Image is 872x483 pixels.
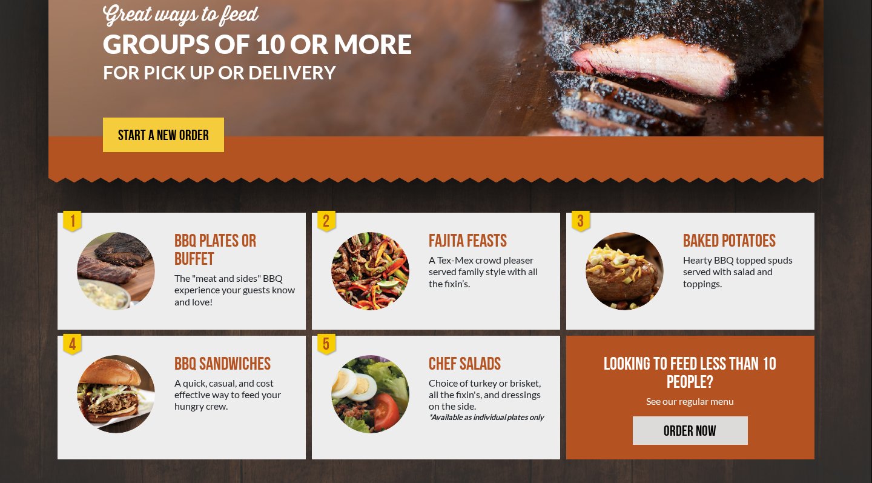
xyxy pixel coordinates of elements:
span: START A NEW ORDER [118,128,209,143]
a: START A NEW ORDER [103,118,224,152]
div: BAKED POTATOES [683,232,805,250]
div: Choice of turkey or brisket, all the fixin's, and dressings on the side. [429,377,550,424]
div: 4 [61,333,85,357]
div: Great ways to feed [103,5,448,25]
img: PEJ-BBQ-Buffet.png [77,232,155,310]
div: A Tex-Mex crowd pleaser served family style with all the fixin’s. [429,254,550,289]
em: *Available as individual plates only [429,411,550,423]
div: A quick, casual, and cost effective way to feed your hungry crew. [174,377,296,412]
div: 1 [61,210,85,234]
img: Salad-Circle.png [331,355,409,433]
div: FAJITA FEASTS [429,232,550,250]
div: 3 [569,210,593,234]
img: PEJ-Fajitas.png [331,232,409,310]
div: The "meat and sides" BBQ experience your guests know and love! [174,272,296,307]
div: See our regular menu [602,395,779,407]
img: PEJ-Baked-Potato.png [586,232,664,310]
a: ORDER NOW [633,416,748,445]
div: LOOKING TO FEED LESS THAN 10 PEOPLE? [602,355,779,391]
div: CHEF SALADS [429,355,550,373]
h3: FOR PICK UP OR DELIVERY [103,63,448,81]
div: 2 [315,210,339,234]
h1: GROUPS OF 10 OR MORE [103,31,448,57]
div: BBQ PLATES OR BUFFET [174,232,296,268]
div: 5 [315,333,339,357]
img: PEJ-BBQ-Sandwich.png [77,355,155,433]
div: BBQ SANDWICHES [174,355,296,373]
div: Hearty BBQ topped spuds served with salad and toppings. [683,254,805,289]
